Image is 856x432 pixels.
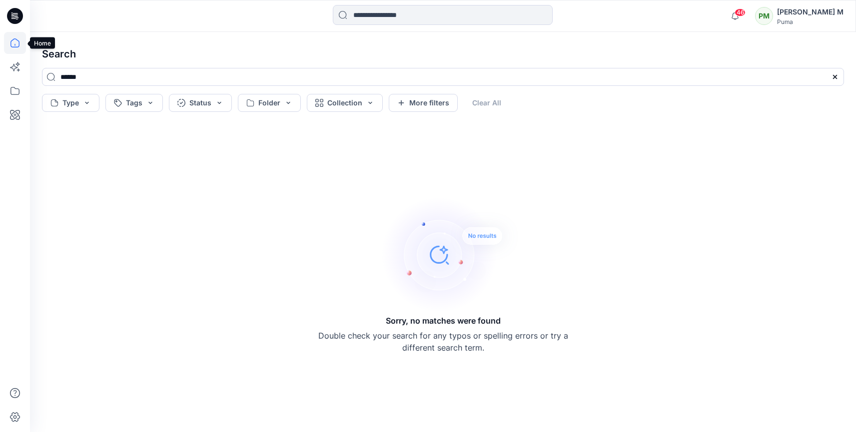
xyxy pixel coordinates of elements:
[42,94,99,112] button: Type
[105,94,163,112] button: Tags
[34,40,852,68] h4: Search
[307,94,383,112] button: Collection
[777,18,844,25] div: Puma
[755,7,773,25] div: PM
[169,94,232,112] button: Status
[386,315,501,327] h5: Sorry, no matches were found
[777,6,844,18] div: [PERSON_NAME] M
[381,195,521,315] img: Sorry, no matches were found
[735,8,746,16] span: 46
[318,330,568,354] p: Double check your search for any typos or spelling errors or try a different search term.
[389,94,458,112] button: More filters
[238,94,301,112] button: Folder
